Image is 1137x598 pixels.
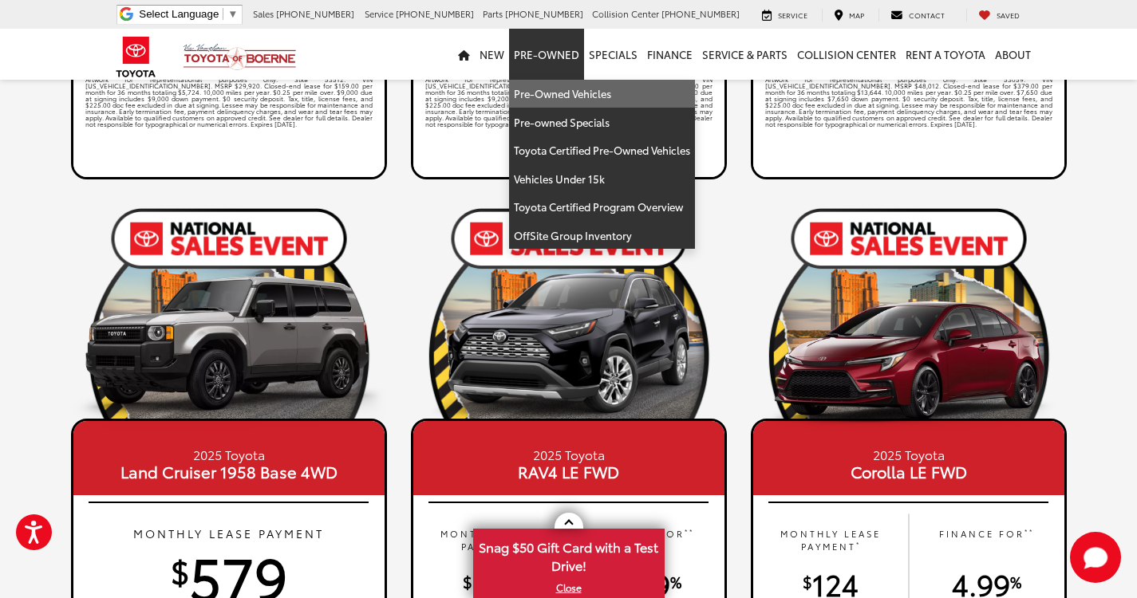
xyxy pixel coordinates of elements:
[697,29,792,80] a: Service & Parts: Opens in a new tab
[757,445,1060,463] small: 2025 Toyota
[592,7,659,20] span: Collision Center
[85,77,373,172] div: Artwork for representational purposes only. Stk# 53512. VIN [US_VEHICLE_IDENTIFICATION_NUMBER]. M...
[792,29,901,80] a: Collision Center
[765,77,1052,172] div: Artwork for representational purposes only. Stk# 53059. VIN [US_VEHICLE_IDENTIFICATION_NUMBER]. M...
[966,9,1032,22] a: My Saved Vehicles
[901,29,990,80] a: Rent a Toyota
[183,43,297,71] img: Vic Vaughan Toyota of Boerne
[822,9,876,22] a: Map
[411,203,727,419] img: 19_1754410595.png
[757,463,1060,479] span: Corolla LE FWD
[253,7,274,20] span: Sales
[73,525,385,541] p: MONTHLY LEASE PAYMENT
[77,463,381,479] span: Land Cruiser 1958 Base 4WD
[509,165,695,194] a: Vehicles Under 15k
[227,8,238,20] span: ▼
[453,29,475,80] a: Home
[396,7,474,20] span: [PHONE_NUMBER]
[509,136,695,165] a: Toyota Certified Pre-Owned Vehicles
[483,7,503,20] span: Parts
[642,29,697,80] a: Finance
[509,193,695,222] a: Toyota Certified Program Overview
[463,570,472,592] sup: $
[425,77,713,172] div: Artwork for representational purposes only. Stk# 53588. VIN [US_VEHICLE_IDENTIFICATION_NUMBER]. M...
[1010,570,1021,592] sup: %
[509,222,695,250] a: OffSite Group Inventory
[421,527,561,553] p: MONTHLY LEASE PAYMENT
[411,271,727,429] img: 25_RAV4_Limited_Midnight_Black_Metallic_Left
[417,463,720,479] span: RAV4 LE FWD
[997,10,1020,20] span: Saved
[509,108,695,137] a: Pre-owned Specials
[661,7,740,20] span: [PHONE_NUMBER]
[365,7,393,20] span: Service
[509,80,695,108] a: Pre-Owned Vehicles
[803,570,812,592] sup: $
[909,10,945,20] span: Contact
[1070,532,1121,583] svg: Start Chat
[878,9,957,22] a: Contact
[990,29,1036,80] a: About
[475,29,509,80] a: New
[139,8,219,20] span: Select Language
[584,29,642,80] a: Specials
[475,530,663,579] span: Snag $50 Gift Card with a Test Drive!
[71,271,387,429] img: 25_Land_Cruiser_1958_Meteor_Shower_Left
[761,527,901,553] p: MONTHLY LEASE PAYMENT
[917,527,1056,553] p: FINANCE FOR
[751,271,1067,429] img: 25_Corolla_XSE_Ruby_Flare_Pearl_Left
[106,31,166,83] img: Toyota
[1070,532,1121,583] button: Toggle Chat Window
[778,10,807,20] span: Service
[417,445,720,463] small: 2025 Toyota
[77,445,381,463] small: 2025 Toyota
[750,9,819,22] a: Service
[670,570,681,592] sup: %
[139,8,238,20] a: Select Language​
[276,7,354,20] span: [PHONE_NUMBER]
[849,10,864,20] span: Map
[509,29,584,80] a: Pre-Owned
[71,203,387,419] img: 19_1754410595.png
[171,547,189,592] sup: $
[505,7,583,20] span: [PHONE_NUMBER]
[751,203,1067,419] img: 19_1754410595.png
